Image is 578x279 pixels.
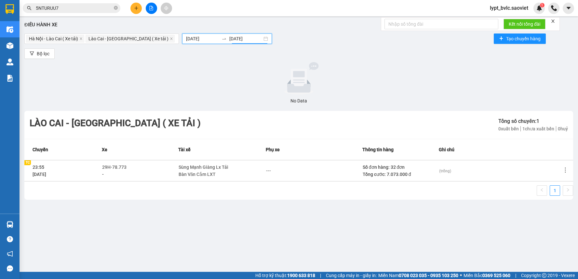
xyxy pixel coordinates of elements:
span: Cung cấp máy in - giấy in: [326,272,377,279]
span: question-circle [7,236,13,242]
span: Hà Nội - Lào Cai ( Xe tải) [26,35,84,43]
div: Tổng số chuyến: 1 [498,117,568,125]
li: Previous Page [537,185,547,196]
button: caret-down [563,3,574,14]
span: right [566,188,570,192]
span: Lào Cai - [GEOGRAPHIC_DATA] ( Xe tải ) [88,35,168,42]
span: 1 chưa xuất bến [521,126,556,131]
span: more [562,167,569,173]
div: Bàn Văn Cắm LXT [179,171,228,178]
span: | [515,272,516,279]
input: Nhập số tổng đài [384,19,498,29]
div: Tổng cước: 7.073.000 đ [363,171,438,178]
span: Bộ lọc [37,50,49,57]
span: Chuyến [33,146,48,153]
span: notification [7,251,13,257]
strong: 0708 023 035 - 0935 103 250 [399,273,458,278]
button: plus [130,3,142,14]
span: close-circle [114,5,118,11]
span: Miền Nam [378,272,458,279]
input: Ngày kết thúc [229,35,262,42]
span: 0 huỷ [556,126,568,131]
span: Xe [102,146,107,153]
span: search [27,6,32,10]
span: ⚪️ [460,274,462,277]
button: Kết nối tổng đài [504,19,545,29]
img: phone-icon [551,5,557,11]
div: TC [24,160,31,165]
img: warehouse-icon [7,59,13,65]
img: solution-icon [7,75,13,82]
div: Điều hành xe [24,21,573,29]
li: Next Page [563,185,573,196]
div: Sùng Mạnh Giàng Lx Tải [179,164,228,171]
li: 1 [550,185,560,196]
span: aim [164,6,168,10]
button: aim [161,3,172,14]
button: filterBộ lọc [24,48,55,59]
span: Lào Cai - Hà Nội ( Xe tải ) [86,35,175,43]
div: Số đơn hàng: 32 đơn [363,164,438,171]
span: plus [134,6,139,10]
span: close [79,37,83,41]
span: - [102,172,104,177]
a: 1 [550,186,560,195]
span: filter [30,51,34,56]
span: Tài xế [178,146,191,153]
span: Hà Nội - Lào Cai ( Xe tải) [29,35,78,42]
span: plus [499,36,504,41]
input: Ngày bắt đầu [186,35,219,42]
span: Phụ xe [266,146,280,153]
span: lypt_bvlc.saoviet [485,4,533,12]
span: message [7,265,13,272]
span: 0 xuất bến [498,126,521,131]
strong: 0369 525 060 [482,273,510,278]
span: swap-right [222,36,227,41]
button: right [563,185,573,196]
img: warehouse-icon [7,26,13,33]
span: 1 [541,3,543,7]
img: logo-vxr [6,4,14,14]
span: 29H-78.773 [102,165,127,170]
span: Kết nối tổng đài [509,20,540,28]
button: file-add [146,3,157,14]
img: warehouse-icon [7,42,13,49]
button: plusTạo chuyến hàng [494,33,546,44]
span: close [170,37,173,41]
span: | [320,272,321,279]
span: file-add [149,6,154,10]
span: Ghi chú [439,146,454,153]
strong: 1900 633 818 [287,273,315,278]
span: to [222,36,227,41]
span: Thông tin hàng [362,146,394,153]
span: close-circle [114,6,118,10]
span: Tạo chuyến hàng [506,35,541,42]
span: caret-down [566,5,571,11]
span: [DATE] [33,172,46,177]
sup: 1 [540,3,544,7]
div: --- [266,167,271,174]
button: left [537,185,547,196]
span: 23:55 [33,165,44,170]
span: copyright [542,273,546,278]
div: Lào Cai - [GEOGRAPHIC_DATA] ( Xe tải ) [30,116,201,130]
span: Miền Bắc [464,272,510,279]
span: left [540,188,544,192]
input: Tìm tên, số ĐT hoặc mã đơn [36,5,113,12]
span: Hỗ trợ kỹ thuật: [255,272,315,279]
span: close [551,19,555,23]
div: No Data [27,97,571,104]
span: (trống) [439,169,451,173]
img: warehouse-icon [7,221,13,228]
img: icon-new-feature [536,5,542,11]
